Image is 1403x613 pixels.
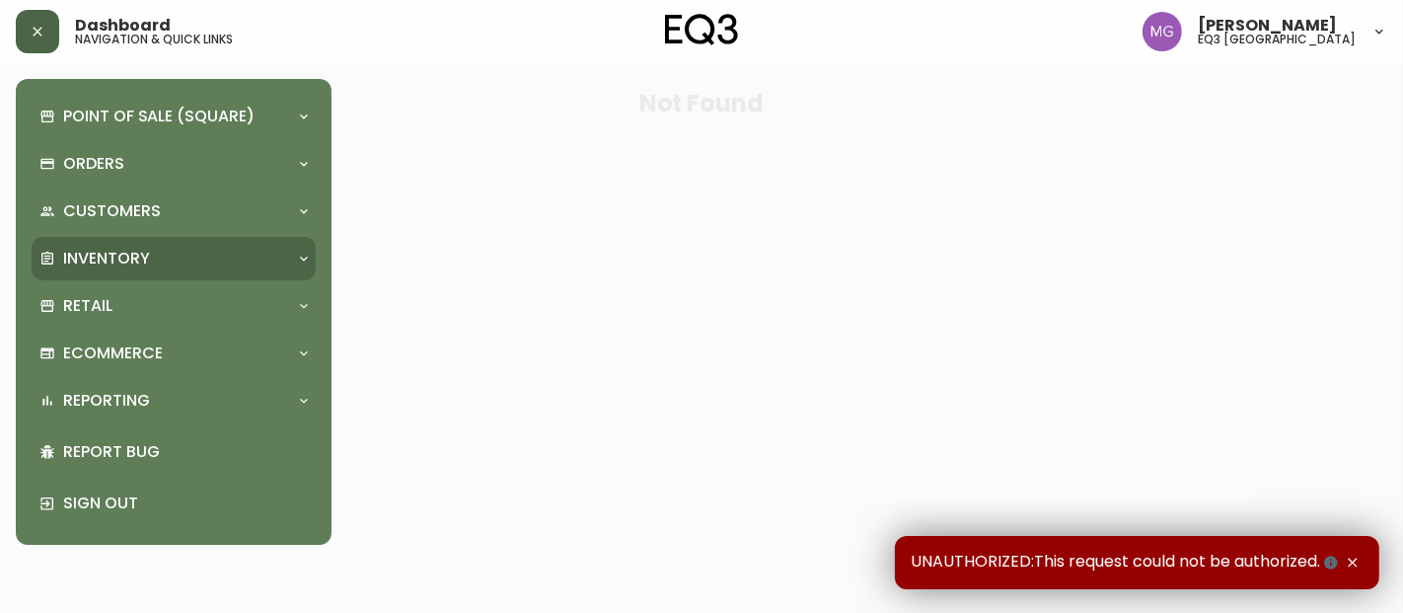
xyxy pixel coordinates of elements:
div: Orders [32,142,316,186]
p: Orders [63,153,124,175]
div: Retail [32,284,316,328]
div: Customers [32,190,316,233]
div: Report Bug [32,426,316,478]
p: Sign Out [63,493,308,514]
p: Point of Sale (Square) [63,106,255,127]
div: Sign Out [32,478,316,529]
p: Report Bug [63,441,308,463]
span: UNAUTHORIZED:This request could not be authorized. [911,552,1342,574]
p: Ecommerce [63,343,163,364]
span: Dashboard [75,18,171,34]
p: Reporting [63,390,150,412]
img: logo [665,14,738,45]
p: Customers [63,200,161,222]
span: [PERSON_NAME] [1198,18,1337,34]
div: Reporting [32,379,316,422]
div: Point of Sale (Square) [32,95,316,138]
div: Ecommerce [32,332,316,375]
div: Inventory [32,237,316,280]
h5: eq3 [GEOGRAPHIC_DATA] [1198,34,1356,45]
p: Inventory [63,248,150,269]
h5: navigation & quick links [75,34,233,45]
p: Retail [63,295,112,317]
img: de8837be2a95cd31bb7c9ae23fe16153 [1143,12,1182,51]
